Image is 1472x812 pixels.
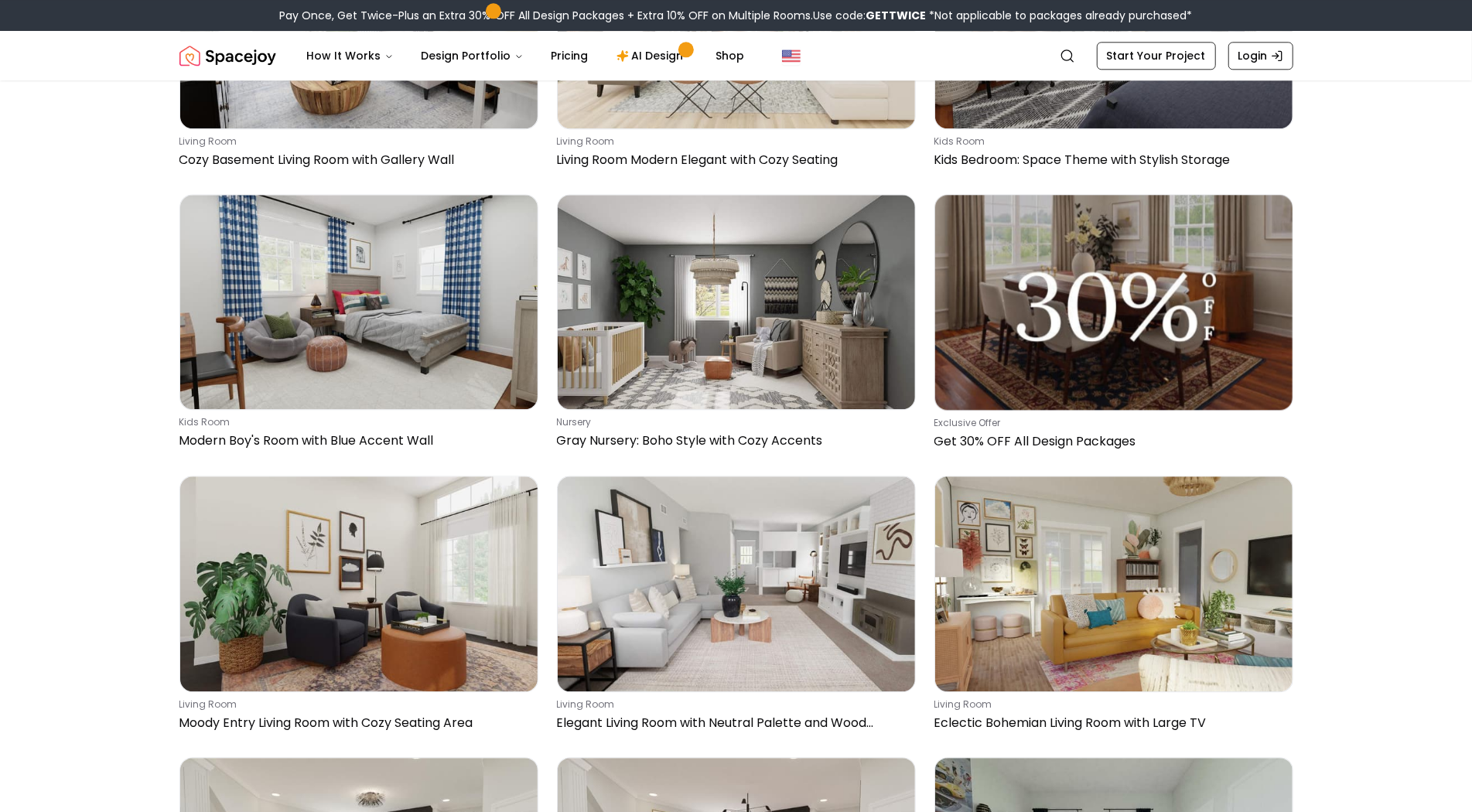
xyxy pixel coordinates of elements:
img: Gray Nursery: Boho Style with Cozy Accents [558,195,915,409]
img: Spacejoy Logo [179,40,276,71]
a: Get 30% OFF All Design PackagesExclusive OfferGet 30% OFF All Design Packages [934,194,1293,457]
img: Moody Entry Living Room with Cozy Seating Area [180,476,538,691]
a: Moody Entry Living Room with Cozy Seating Arealiving roomMoody Entry Living Room with Cozy Seatin... [179,476,538,738]
a: Pricing [539,40,601,71]
img: United States [782,46,801,65]
a: Login [1228,42,1293,70]
nav: Main [295,40,757,71]
img: Elegant Living Room with Neutral Palette and Wood Accents [558,476,915,691]
p: Elegant Living Room with Neutral Palette and Wood Accents [557,714,910,732]
b: GETTWICE [866,8,927,23]
p: Moody Entry Living Room with Cozy Seating Area [179,714,532,732]
p: living room [557,698,910,711]
a: Shop [704,40,757,71]
p: living room [179,135,532,148]
p: Cozy Basement Living Room with Gallery Wall [179,151,532,169]
a: AI Design [604,40,701,71]
p: kids room [934,135,1287,148]
p: living room [179,698,532,711]
p: Eclectic Bohemian Living Room with Large TV [934,714,1287,732]
img: Eclectic Bohemian Living Room with Large TV [935,476,1293,691]
p: Kids Bedroom: Space Theme with Stylish Storage [934,151,1287,169]
a: Eclectic Bohemian Living Room with Large TVliving roomEclectic Bohemian Living Room with Large TV [934,476,1293,738]
img: Modern Boy's Room with Blue Accent Wall [180,195,538,409]
span: *Not applicable to packages already purchased* [927,8,1193,23]
p: nursery [557,416,910,428]
p: living room [557,135,910,148]
a: Gray Nursery: Boho Style with Cozy AccentsnurseryGray Nursery: Boho Style with Cozy Accents [557,194,916,457]
p: Gray Nursery: Boho Style with Cozy Accents [557,432,910,450]
a: Spacejoy [179,40,276,71]
img: Get 30% OFF All Design Packages [935,195,1293,410]
a: Elegant Living Room with Neutral Palette and Wood Accentsliving roomElegant Living Room with Neut... [557,476,916,738]
p: Get 30% OFF All Design Packages [934,432,1287,451]
p: kids room [179,416,532,428]
a: Modern Boy's Room with Blue Accent Wallkids roomModern Boy's Room with Blue Accent Wall [179,194,538,457]
p: Exclusive Offer [934,417,1287,429]
p: Modern Boy's Room with Blue Accent Wall [179,432,532,450]
button: How It Works [295,40,406,71]
button: Design Portfolio [409,40,536,71]
a: Start Your Project [1097,42,1216,70]
nav: Global [179,31,1293,80]
div: Pay Once, Get Twice-Plus an Extra 30% OFF All Design Packages + Extra 10% OFF on Multiple Rooms. [280,8,1193,23]
p: Living Room Modern Elegant with Cozy Seating [557,151,910,169]
p: living room [934,698,1287,711]
span: Use code: [814,8,927,23]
